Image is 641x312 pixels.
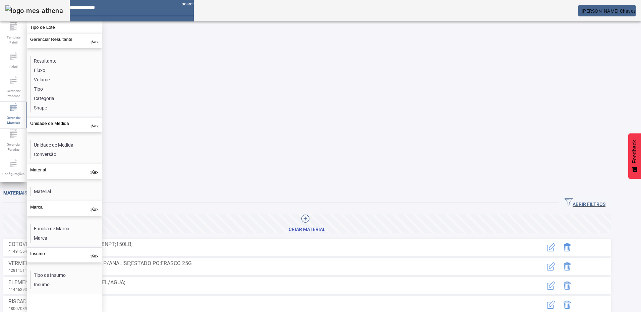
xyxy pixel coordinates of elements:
button: Marca [27,201,102,216]
span: VERMELHO METILA;99,50PCT;FUNCAO P/ANALISE;ESTADO PO;FRASCO 25G [8,259,243,267]
span: Configurações [0,169,26,178]
button: Delete [559,258,575,275]
button: Delete [559,278,575,294]
li: Material [31,187,102,196]
button: Unidade de Medida [27,118,102,132]
mat-icon: keyboard_arrow_up [91,167,99,175]
span: Gerenciar Paradas [3,140,23,154]
span: 41491554 [8,249,27,254]
li: Fluxo [31,66,102,75]
span: ELEMENTO FILTRANTE;P/ COMBUSTIVEL/AGUA; [8,279,243,287]
span: 41446293 [8,287,27,292]
span: Gerenciar Materiais [3,113,23,127]
button: Delete [559,239,575,255]
li: Resultante [31,56,102,66]
img: logo-mes-athena [5,5,63,16]
button: ABRIR FILTROS [559,197,611,209]
button: Feedback - Mostrar pesquisa [628,133,641,179]
span: RISCADOR;ACO CROMADO;150MM [8,298,243,306]
span: COTOVELO ACO INOX;AISI316;90 GR;3/8NPT;150LB; [8,240,243,248]
mat-icon: keyboard_arrow_up [91,37,99,45]
button: Tipo de Lote [27,21,102,33]
li: Tipo de Insumo [31,270,102,280]
mat-icon: keyboard_arrow_up [91,251,99,259]
span: Feedback [632,140,638,163]
li: Unidade de Medida [31,140,102,150]
li: Categoria [31,94,102,103]
span: Fabril [7,62,19,71]
li: Conversão [31,150,102,159]
div: CRIAR MATERIAL [289,226,326,233]
span: Gerenciar Processo [3,86,23,100]
li: Tipo [31,84,102,94]
li: Família de Marca [31,224,102,233]
span: 48007039 [8,306,27,311]
span: Template Fabril [3,33,23,47]
span: Materiais [3,190,27,196]
button: Material [27,164,102,179]
li: Insumo [31,280,102,289]
button: Gerenciar Resultante [27,33,102,48]
mat-icon: keyboard_arrow_up [91,205,99,213]
button: Insumo [27,248,102,262]
span: [PERSON_NAME] Chaves [582,8,636,14]
span: 42811511 [8,268,27,273]
li: Marca [31,233,102,243]
mat-icon: keyboard_arrow_up [91,121,99,129]
li: Volume [31,75,102,84]
button: CRIAR MATERIAL [3,214,611,233]
li: Shape [31,103,102,112]
span: ABRIR FILTROS [565,198,605,208]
